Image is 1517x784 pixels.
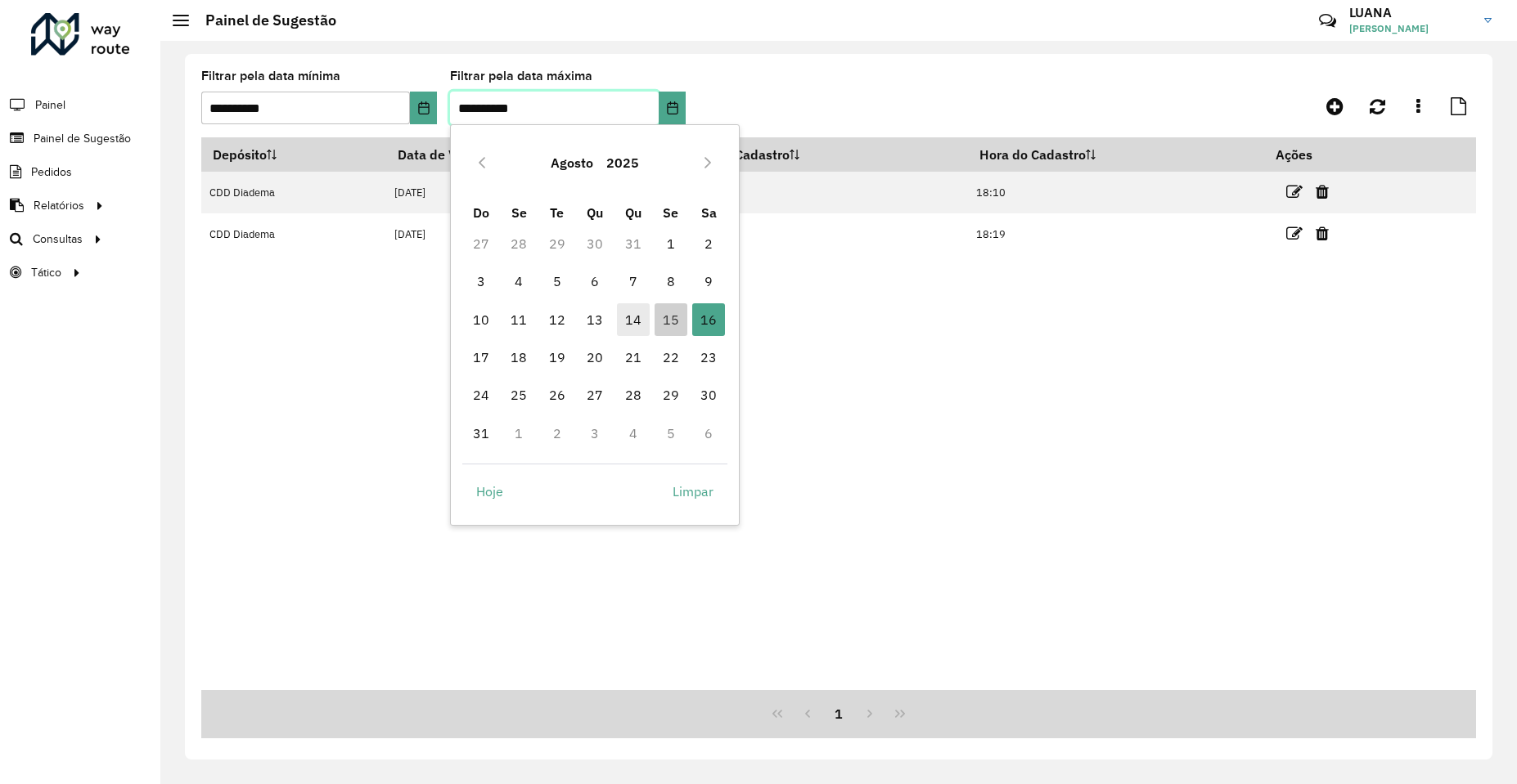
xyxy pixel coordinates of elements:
[1349,21,1472,36] span: [PERSON_NAME]
[655,379,687,411] span: 29
[541,265,574,298] span: 5
[695,150,721,176] button: Next Month
[692,227,725,260] span: 2
[462,338,500,376] td: 17
[673,213,968,255] td: [DATE]
[538,376,576,414] td: 26
[576,225,614,262] td: 30
[502,341,535,374] span: 18
[450,66,592,86] label: Filtrar pela data máxima
[1349,5,1472,20] h3: LUANA
[673,482,713,501] span: Limpar
[538,262,576,300] td: 5
[34,130,131,147] span: Painel de Sugestão
[625,204,641,221] span: Qu
[663,204,678,221] span: Se
[538,225,576,262] td: 29
[655,303,687,336] span: 15
[544,143,600,182] button: Choose Month
[550,204,564,221] span: Te
[465,265,497,298] span: 3
[578,265,611,298] span: 6
[617,379,650,411] span: 28
[652,262,690,300] td: 8
[692,341,725,374] span: 23
[386,137,673,172] th: Data de Vigência
[465,379,497,411] span: 24
[500,338,538,376] td: 18
[538,301,576,338] td: 12
[538,414,576,452] td: 2
[576,338,614,376] td: 20
[465,303,497,336] span: 10
[652,301,690,338] td: 15
[690,225,727,262] td: 2
[465,417,497,450] span: 31
[469,150,495,176] button: Previous Month
[823,698,854,729] button: 1
[386,172,673,213] td: [DATE]
[652,414,690,452] td: 5
[410,92,437,124] button: Choose Date
[541,341,574,374] span: 19
[33,231,83,248] span: Consultas
[473,204,489,221] span: Do
[462,475,517,508] button: Hoje
[1316,222,1329,244] a: Excluir
[614,262,651,300] td: 7
[690,376,727,414] td: 30
[614,225,651,262] td: 31
[462,376,500,414] td: 24
[201,66,340,86] label: Filtrar pela data mínima
[500,414,538,452] td: 1
[502,265,535,298] span: 4
[673,172,968,213] td: [DATE]
[659,92,686,124] button: Choose Date
[655,227,687,260] span: 1
[201,137,386,172] th: Depósito
[690,338,727,376] td: 23
[690,301,727,338] td: 16
[462,414,500,452] td: 31
[692,265,725,298] span: 9
[587,204,603,221] span: Qu
[476,482,503,501] span: Hoje
[189,11,336,29] h2: Painel de Sugestão
[652,225,690,262] td: 1
[462,262,500,300] td: 3
[511,204,527,221] span: Se
[578,379,611,411] span: 27
[617,265,650,298] span: 7
[673,137,968,172] th: Data do Cadastro
[701,204,717,221] span: Sa
[500,225,538,262] td: 28
[201,213,386,255] td: CDD Diadema
[600,143,646,182] button: Choose Year
[502,303,535,336] span: 11
[1265,137,1363,172] th: Ações
[462,301,500,338] td: 10
[617,341,650,374] span: 21
[614,414,651,452] td: 4
[1286,181,1303,203] a: Editar
[201,172,386,213] td: CDD Diadema
[34,197,84,214] span: Relatórios
[614,338,651,376] td: 21
[386,213,673,255] td: [DATE]
[576,376,614,414] td: 27
[576,301,614,338] td: 13
[968,213,1265,255] td: 18:19
[690,262,727,300] td: 9
[576,414,614,452] td: 3
[576,262,614,300] td: 6
[500,301,538,338] td: 11
[35,96,65,114] span: Painel
[578,341,611,374] span: 20
[655,341,687,374] span: 22
[692,303,725,336] span: 16
[462,225,500,262] td: 27
[541,379,574,411] span: 26
[614,301,651,338] td: 14
[538,338,576,376] td: 19
[652,338,690,376] td: 22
